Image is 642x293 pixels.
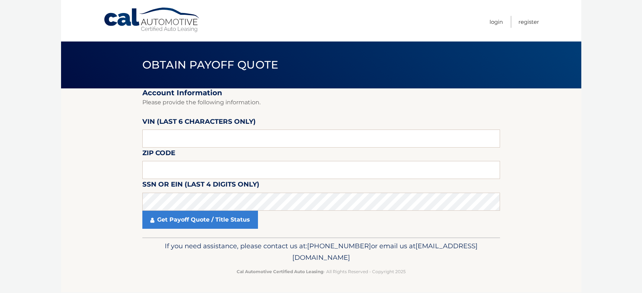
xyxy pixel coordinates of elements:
label: Zip Code [142,148,175,161]
label: VIN (last 6 characters only) [142,116,256,130]
span: [PHONE_NUMBER] [307,242,371,250]
strong: Cal Automotive Certified Auto Leasing [237,269,323,274]
a: Get Payoff Quote / Title Status [142,211,258,229]
a: Login [490,16,503,28]
p: If you need assistance, please contact us at: or email us at [147,240,495,263]
a: Cal Automotive [103,7,201,33]
h2: Account Information [142,88,500,97]
a: Register [518,16,539,28]
p: - All Rights Reserved - Copyright 2025 [147,268,495,275]
span: Obtain Payoff Quote [142,58,279,71]
p: Please provide the following information. [142,97,500,108]
label: SSN or EIN (last 4 digits only) [142,179,259,192]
